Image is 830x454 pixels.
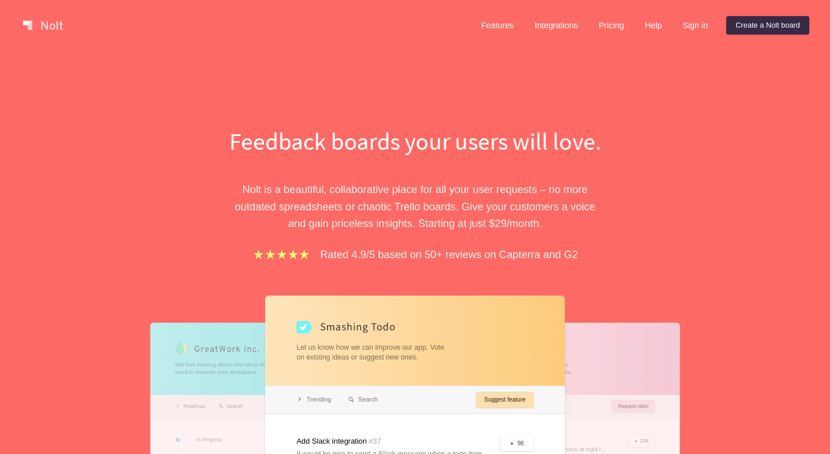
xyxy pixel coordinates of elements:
a: Features [472,16,523,35]
a: Create a Nolt board [726,16,809,35]
a: Help [636,16,671,35]
a: Pricing [590,16,633,35]
a: Integrations [525,16,587,35]
p: Rated 4.9/5 based on 50+ reviews on Capterra and G2 [320,246,578,263]
p: Nolt is a beautiful, collaborative place for all your user requests – no more outdated spreadshee... [216,181,614,232]
img: stars.b067e34983.png [252,248,311,261]
a: Sign in [673,16,717,35]
h1: Feedback boards your users will love. [216,124,614,158]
